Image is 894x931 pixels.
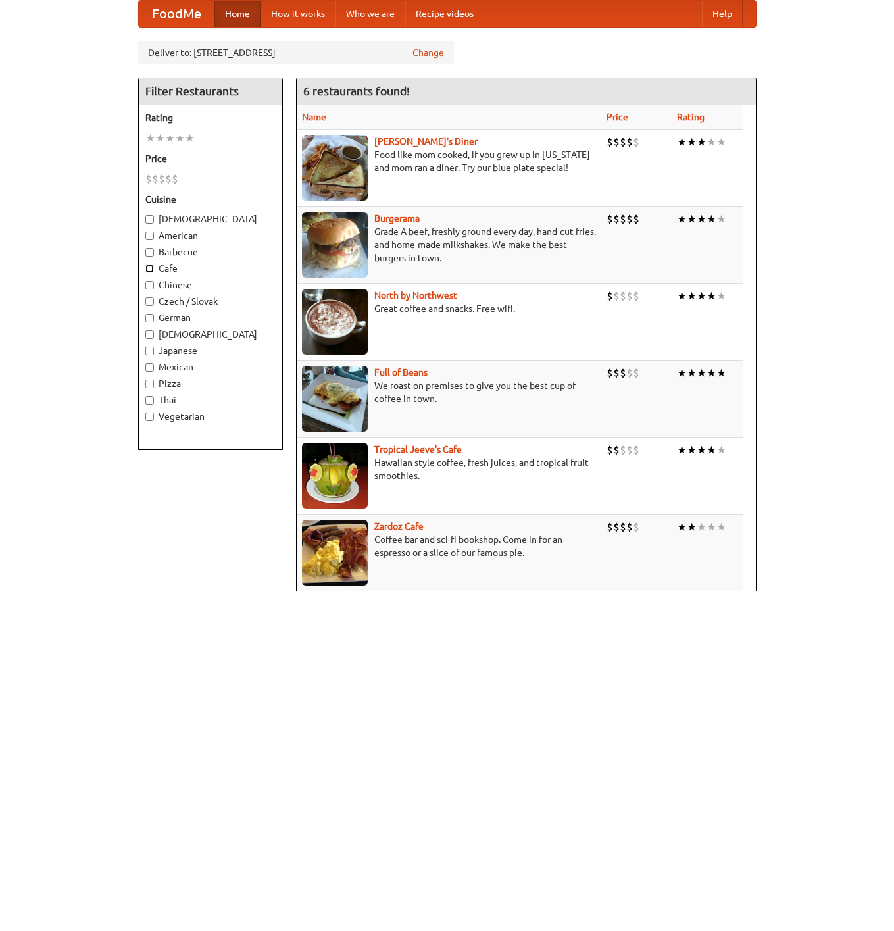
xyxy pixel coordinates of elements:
[145,396,154,405] input: Thai
[165,172,172,186] li: $
[697,289,707,303] li: ★
[716,289,726,303] li: ★
[145,131,155,145] li: ★
[145,410,276,423] label: Vegetarian
[716,366,726,380] li: ★
[613,289,620,303] li: $
[607,520,613,534] li: $
[374,213,420,224] b: Burgerama
[633,520,639,534] li: $
[302,520,368,586] img: zardoz.jpg
[633,212,639,226] li: $
[707,366,716,380] li: ★
[626,212,633,226] li: $
[613,443,620,457] li: $
[145,344,276,357] label: Japanese
[613,135,620,149] li: $
[687,289,697,303] li: ★
[697,520,707,534] li: ★
[687,520,697,534] li: ★
[412,46,444,59] a: Change
[335,1,405,27] a: Who we are
[145,229,276,242] label: American
[626,520,633,534] li: $
[302,148,596,174] p: Food like mom cooked, if you grew up in [US_STATE] and mom ran a diner. Try our blue plate special!
[620,212,626,226] li: $
[145,152,276,165] h5: Price
[145,314,154,322] input: German
[145,297,154,306] input: Czech / Slovak
[607,112,628,122] a: Price
[613,366,620,380] li: $
[145,330,154,339] input: [DEMOGRAPHIC_DATA]
[302,212,368,278] img: burgerama.jpg
[145,245,276,259] label: Barbecue
[677,443,687,457] li: ★
[626,366,633,380] li: $
[145,232,154,240] input: American
[185,131,195,145] li: ★
[374,290,457,301] a: North by Northwest
[145,361,276,374] label: Mexican
[677,366,687,380] li: ★
[687,135,697,149] li: ★
[145,380,154,388] input: Pizza
[707,135,716,149] li: ★
[633,135,639,149] li: $
[626,289,633,303] li: $
[145,262,276,275] label: Cafe
[374,367,428,378] a: Full of Beans
[697,366,707,380] li: ★
[302,302,596,315] p: Great coffee and snacks. Free wifi.
[172,172,178,186] li: $
[707,443,716,457] li: ★
[677,135,687,149] li: ★
[374,444,462,455] a: Tropical Jeeve's Cafe
[620,366,626,380] li: $
[677,520,687,534] li: ★
[145,363,154,372] input: Mexican
[302,289,368,355] img: north.jpg
[145,347,154,355] input: Japanese
[607,443,613,457] li: $
[716,135,726,149] li: ★
[702,1,743,27] a: Help
[677,289,687,303] li: ★
[613,520,620,534] li: $
[145,248,154,257] input: Barbecue
[145,172,152,186] li: $
[405,1,484,27] a: Recipe videos
[687,443,697,457] li: ★
[633,366,639,380] li: $
[374,136,478,147] a: [PERSON_NAME]'s Diner
[214,1,261,27] a: Home
[302,379,596,405] p: We roast on premises to give you the best cup of coffee in town.
[152,172,159,186] li: $
[145,264,154,273] input: Cafe
[716,443,726,457] li: ★
[374,521,424,532] a: Zardoz Cafe
[697,135,707,149] li: ★
[607,366,613,380] li: $
[139,1,214,27] a: FoodMe
[303,85,410,97] ng-pluralize: 6 restaurants found!
[613,212,620,226] li: $
[302,443,368,509] img: jeeves.jpg
[707,289,716,303] li: ★
[302,456,596,482] p: Hawaiian style coffee, fresh juices, and tropical fruit smoothies.
[687,212,697,226] li: ★
[677,112,705,122] a: Rating
[607,289,613,303] li: $
[145,413,154,421] input: Vegetarian
[302,366,368,432] img: beans.jpg
[697,212,707,226] li: ★
[302,135,368,201] img: sallys.jpg
[707,520,716,534] li: ★
[139,78,282,105] h4: Filter Restaurants
[165,131,175,145] li: ★
[607,135,613,149] li: $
